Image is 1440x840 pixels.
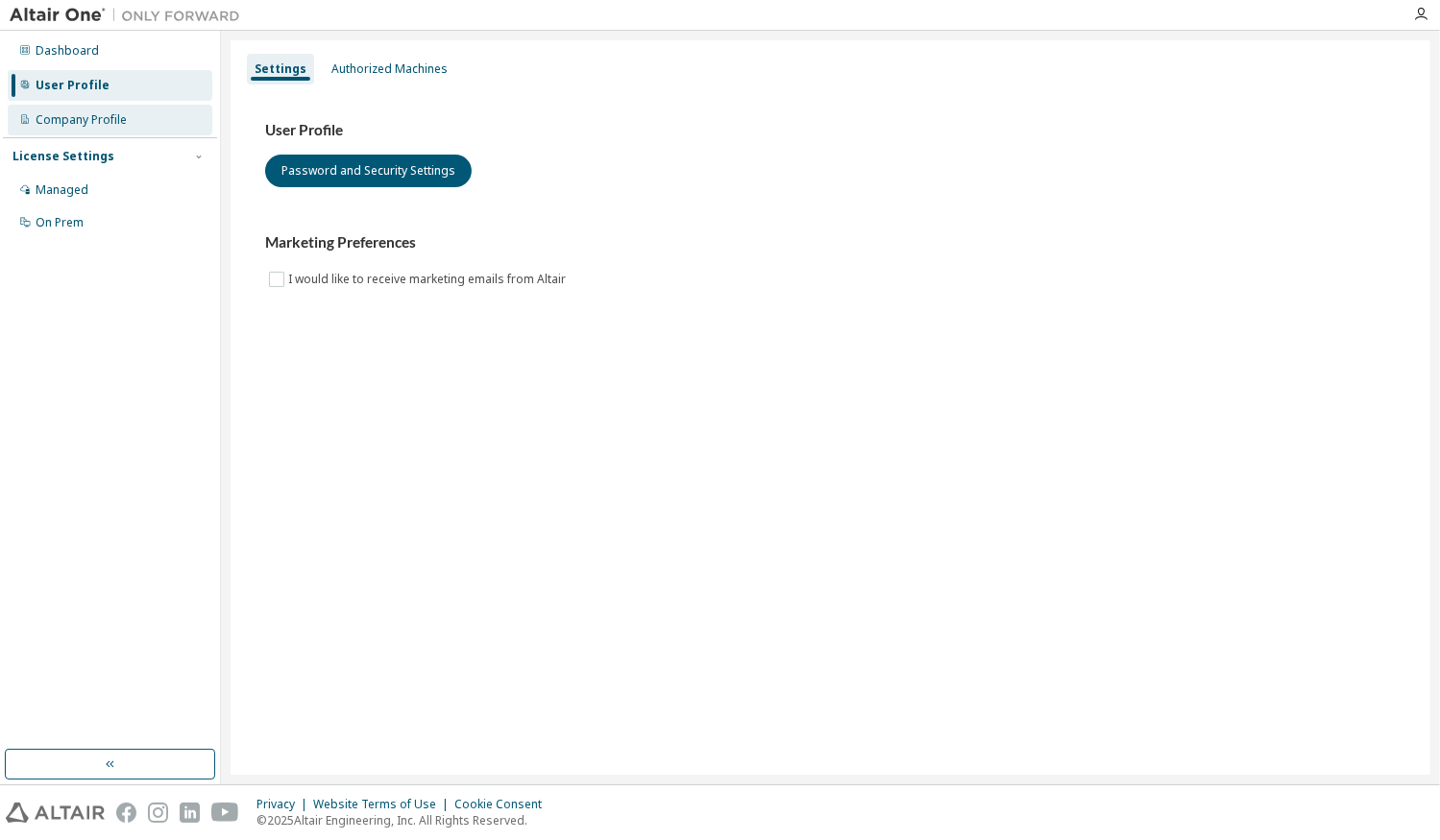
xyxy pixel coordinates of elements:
p: © 2025 Altair Engineering, Inc. All Rights Reserved. [256,812,553,828]
h3: Marketing Preferences [265,233,1396,252]
img: facebook.svg [116,803,136,823]
div: Managed [36,182,88,198]
div: Settings [255,61,306,77]
img: Altair One [10,6,250,25]
div: On Prem [36,215,84,230]
div: Privacy [256,797,313,812]
label: I would like to receive marketing emails from Altair [288,268,570,291]
h3: User Profile [265,121,1396,140]
div: Authorized Machines [331,61,448,77]
img: youtube.svg [211,803,239,823]
div: Company Profile [36,112,127,128]
img: linkedin.svg [180,803,200,823]
div: Dashboard [36,43,99,59]
div: License Settings [12,149,114,164]
img: altair_logo.svg [6,803,105,823]
img: instagram.svg [148,803,168,823]
div: Website Terms of Use [313,797,454,812]
button: Password and Security Settings [265,155,472,187]
div: User Profile [36,78,110,93]
div: Cookie Consent [454,797,553,812]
